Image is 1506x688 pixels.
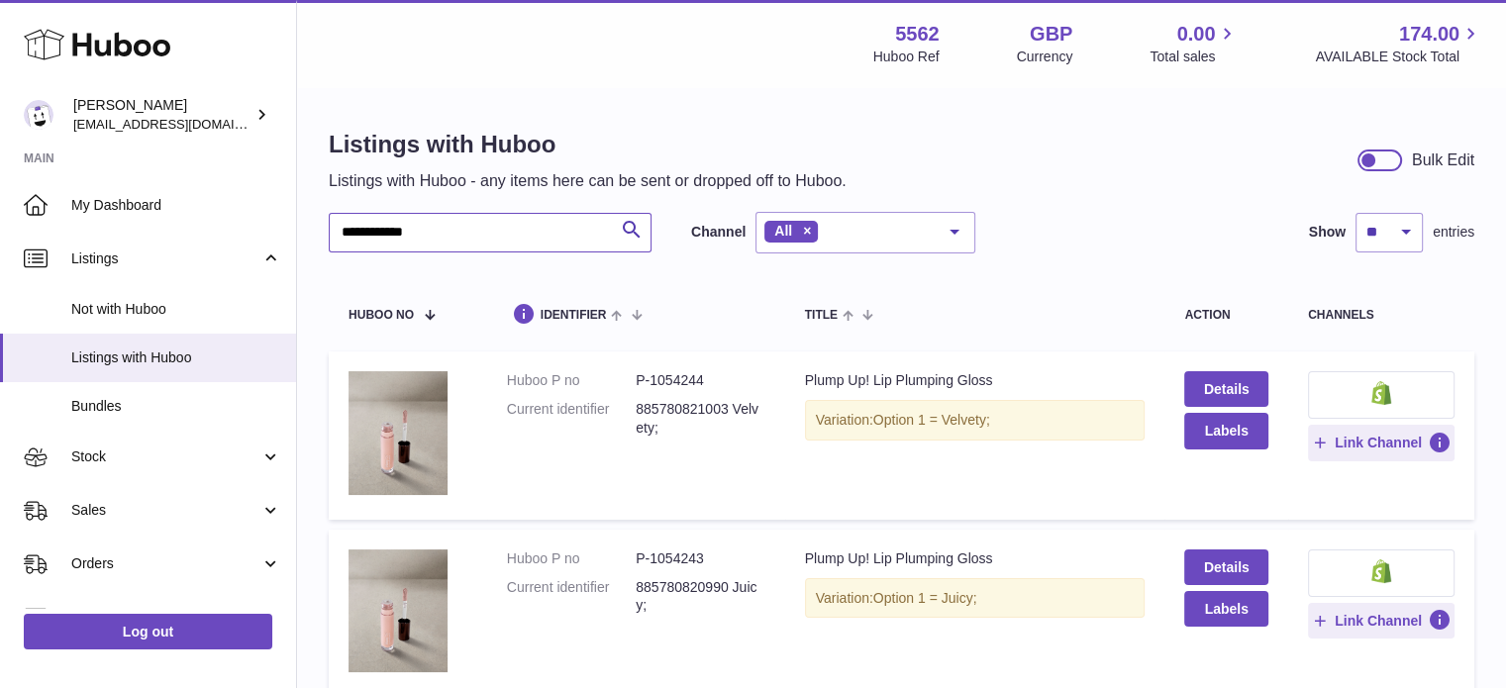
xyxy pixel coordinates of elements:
[1184,591,1267,627] button: Labels
[1030,21,1072,48] strong: GBP
[805,371,1146,390] div: Plump Up! Lip Plumping Gloss
[507,578,636,616] dt: Current identifier
[349,549,448,673] img: Plump Up! Lip Plumping Gloss
[873,590,977,606] span: Option 1 = Juicy;
[636,400,764,438] dd: 885780821003 Velvety;
[1315,48,1482,66] span: AVAILABLE Stock Total
[507,549,636,568] dt: Huboo P no
[24,100,53,130] img: internalAdmin-5562@internal.huboo.com
[71,249,260,268] span: Listings
[1335,434,1422,451] span: Link Channel
[873,412,990,428] span: Option 1 = Velvety;
[895,21,940,48] strong: 5562
[1184,413,1267,448] button: Labels
[1184,371,1267,407] a: Details
[805,578,1146,619] div: Variation:
[1150,21,1238,66] a: 0.00 Total sales
[805,549,1146,568] div: Plump Up! Lip Plumping Gloss
[873,48,940,66] div: Huboo Ref
[636,578,764,616] dd: 885780820990 Juicy;
[73,96,251,134] div: [PERSON_NAME]
[71,397,281,416] span: Bundles
[1308,603,1455,639] button: Link Channel
[71,348,281,367] span: Listings with Huboo
[1371,559,1392,583] img: shopify-small.png
[1184,309,1267,322] div: action
[636,371,764,390] dd: P-1054244
[1309,223,1346,242] label: Show
[73,116,291,132] span: [EMAIL_ADDRESS][DOMAIN_NAME]
[71,608,281,627] span: Usage
[349,371,448,495] img: Plump Up! Lip Plumping Gloss
[1308,309,1455,322] div: channels
[24,614,272,649] a: Log out
[1371,381,1392,405] img: shopify-small.png
[507,371,636,390] dt: Huboo P no
[349,309,414,322] span: Huboo no
[636,549,764,568] dd: P-1054243
[1433,223,1474,242] span: entries
[1399,21,1459,48] span: 174.00
[1017,48,1073,66] div: Currency
[507,400,636,438] dt: Current identifier
[71,554,260,573] span: Orders
[774,223,792,239] span: All
[71,501,260,520] span: Sales
[1150,48,1238,66] span: Total sales
[329,129,847,160] h1: Listings with Huboo
[1335,612,1422,630] span: Link Channel
[805,400,1146,441] div: Variation:
[1177,21,1216,48] span: 0.00
[541,309,607,322] span: identifier
[329,170,847,192] p: Listings with Huboo - any items here can be sent or dropped off to Huboo.
[691,223,746,242] label: Channel
[1184,549,1267,585] a: Details
[71,196,281,215] span: My Dashboard
[71,447,260,466] span: Stock
[1308,425,1455,460] button: Link Channel
[805,309,838,322] span: title
[71,300,281,319] span: Not with Huboo
[1412,149,1474,171] div: Bulk Edit
[1315,21,1482,66] a: 174.00 AVAILABLE Stock Total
